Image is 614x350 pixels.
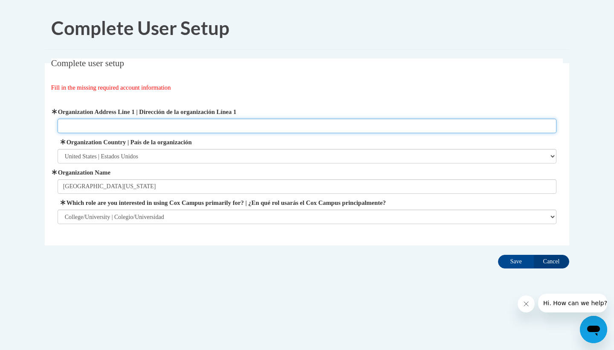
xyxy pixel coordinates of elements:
[498,255,534,268] input: Save
[580,316,607,343] iframe: Button to launch messaging window
[58,137,557,147] label: Organization Country | País de la organización
[58,179,557,194] input: Metadata input
[58,198,557,207] label: Which role are you interested in using Cox Campus primarily for? | ¿En qué rol usarás el Cox Camp...
[533,255,569,268] input: Cancel
[538,294,607,312] iframe: Message from company
[58,168,557,177] label: Organization Name
[51,58,124,68] span: Complete user setup
[518,295,535,312] iframe: Close message
[58,107,557,117] label: Organization Address Line 1 | Dirección de la organización Línea 1
[58,119,557,133] input: Metadata input
[51,84,171,91] span: Fill in the missing required account information
[51,17,229,39] span: Complete User Setup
